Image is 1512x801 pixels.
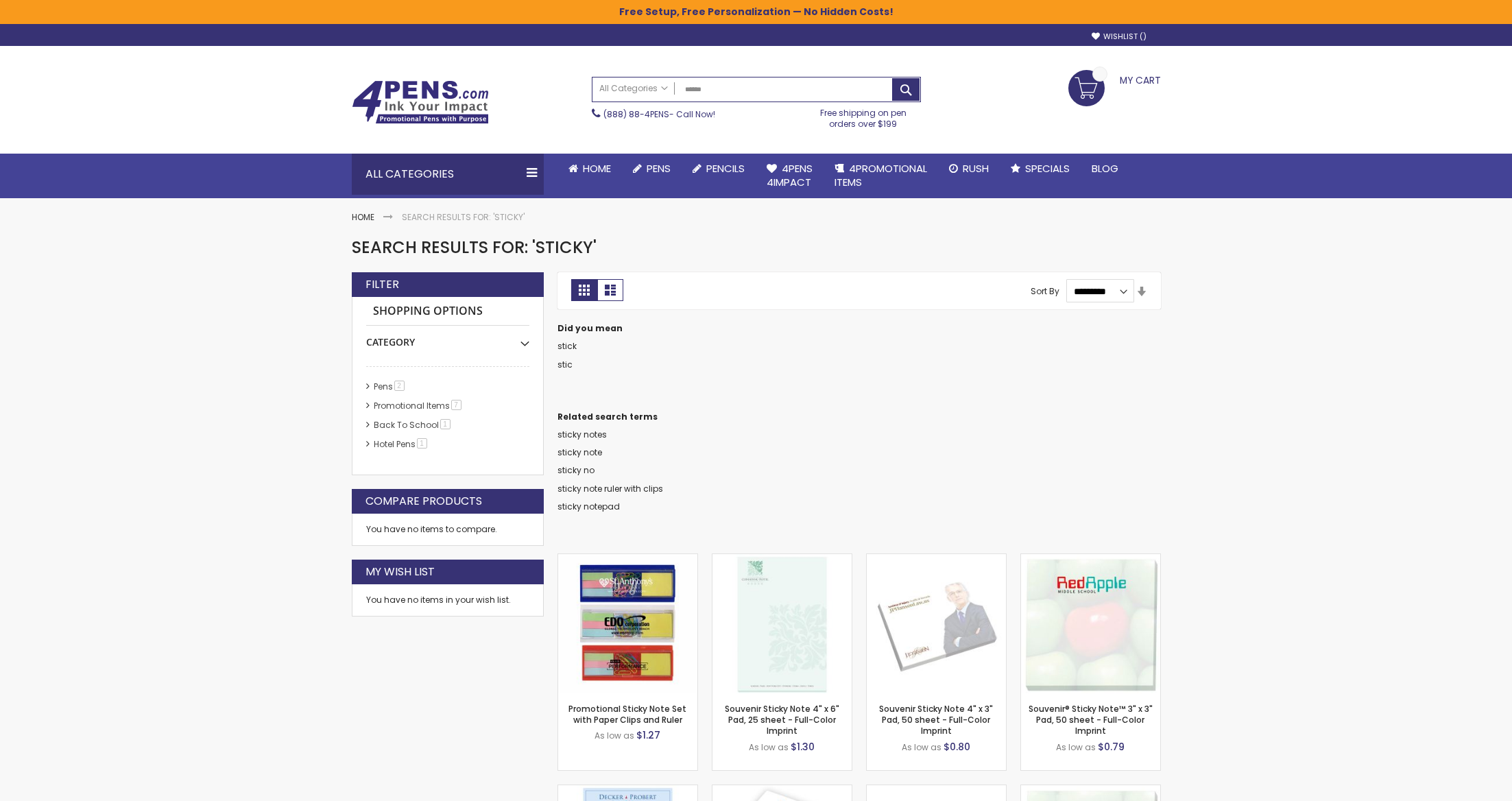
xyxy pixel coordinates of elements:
span: As low as [595,730,634,741]
a: Souvenir® Sticky Note™ 3" x 3" Pad, 50 sheet - Full-Color Imprint [1021,553,1160,565]
a: Promotional Sticky Note Set with Paper Clips and Ruler [558,553,697,565]
a: Wishlist [1092,32,1147,42]
a: sticky notepad [557,501,620,512]
span: $0.80 [944,740,970,754]
a: Souvenir Sticky Note 4" x 3" Pad, 50 sheet - Full-Color Imprint [879,703,993,737]
a: Souvenir Sticky Note 4" x 3" Pad, 50 sheet - Full-Color Imprint [867,553,1006,565]
span: $1.27 [636,728,660,742]
a: sticky note [557,446,602,458]
div: All Categories [352,154,544,195]
strong: Filter [365,277,399,292]
a: Souvenir Sticky Note 4" x 6" Pad, 25 sheet - Full-Color Imprint [712,553,852,565]
a: Personalized Souvenir® Sticky Note™ 3" x 3" x 3" Cube - Full Color Imprint [712,785,852,796]
span: 4PROMOTIONAL ITEMS [835,161,927,189]
div: You have no items to compare. [352,514,544,546]
dt: Did you mean [557,323,1161,334]
a: Personalized Souvenir Sticky Note 3" x 3" Pad, 25 sheet - Full-Color Imprint [1021,785,1160,796]
a: Back To School1 [370,419,455,431]
a: Souvenir Sticky Note 4" x 6" Pad, 25 sheet - Full-Color Imprint [725,703,839,737]
span: Specials [1025,161,1070,176]
a: stic [557,359,573,370]
a: stick [557,340,577,352]
a: sticky note ruler with clips [557,483,663,494]
a: Blog [1081,154,1129,184]
strong: Compare Products [365,494,482,509]
a: Souvenir Sticky Note 4" x 6" Pad, 50 sheet - Full-Color Imprint [558,785,697,796]
div: Free shipping on pen orders over $199 [806,102,921,130]
span: 7 [451,400,461,410]
span: As low as [902,741,941,753]
span: As low as [749,741,789,753]
a: Specials [1000,154,1081,184]
dt: Related search terms [557,411,1161,422]
strong: My Wish List [365,564,435,579]
span: As low as [1056,741,1096,753]
a: Rush [938,154,1000,184]
span: $0.79 [1098,740,1125,754]
a: Promotional Sticky Note Set with Paper Clips and Ruler [568,703,686,726]
a: 4PROMOTIONALITEMS [824,154,938,198]
span: $1.30 [791,740,815,754]
span: 1 [417,438,427,449]
a: Pencils [682,154,756,184]
img: 4Pens Custom Pens and Promotional Products [352,80,489,124]
a: All Categories [592,77,675,100]
a: 4Pens4impact [756,154,824,198]
img: Souvenir Sticky Note 4" x 3" Pad, 50 sheet - Full-Color Imprint [867,554,1006,693]
a: Pens [622,154,682,184]
div: You have no items in your wish list. [366,595,529,606]
span: - Call Now! [603,108,715,120]
span: Home [583,161,611,176]
div: Category [366,326,529,349]
strong: Shopping Options [366,297,529,326]
a: sticky no [557,464,595,476]
span: 2 [394,381,405,391]
img: Souvenir® Sticky Note™ 3" x 3" Pad, 50 sheet - Full-Color Imprint [1021,554,1160,693]
img: Promotional Sticky Note Set with Paper Clips and Ruler [558,554,697,693]
a: Pens2 [370,381,409,392]
a: sticky notes [557,429,607,440]
strong: Search results for: 'sticky' [402,211,525,223]
a: Home [352,211,374,223]
a: Home [557,154,622,184]
a: Personalized Souvenir Sticky Note 4" x 3" Pad, 25 sheet - Full-Color Imprint [867,785,1006,796]
a: Souvenir® Sticky Note™ 3" x 3" Pad, 50 sheet - Full-Color Imprint [1029,703,1153,737]
img: Souvenir Sticky Note 4" x 6" Pad, 25 sheet - Full-Color Imprint [712,554,852,693]
span: Pencils [706,161,745,176]
span: 4Pens 4impact [767,161,813,189]
span: Rush [963,161,989,176]
label: Sort By [1031,285,1059,297]
span: Blog [1092,161,1118,176]
span: 1 [440,419,451,429]
span: All Categories [599,83,668,94]
span: Search results for: 'sticky' [352,236,597,259]
strong: Grid [571,279,597,301]
a: Hotel Pens​1 [370,438,432,450]
a: Promotional Items7 [370,400,466,411]
a: (888) 88-4PENS [603,108,669,120]
span: Pens [647,161,671,176]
